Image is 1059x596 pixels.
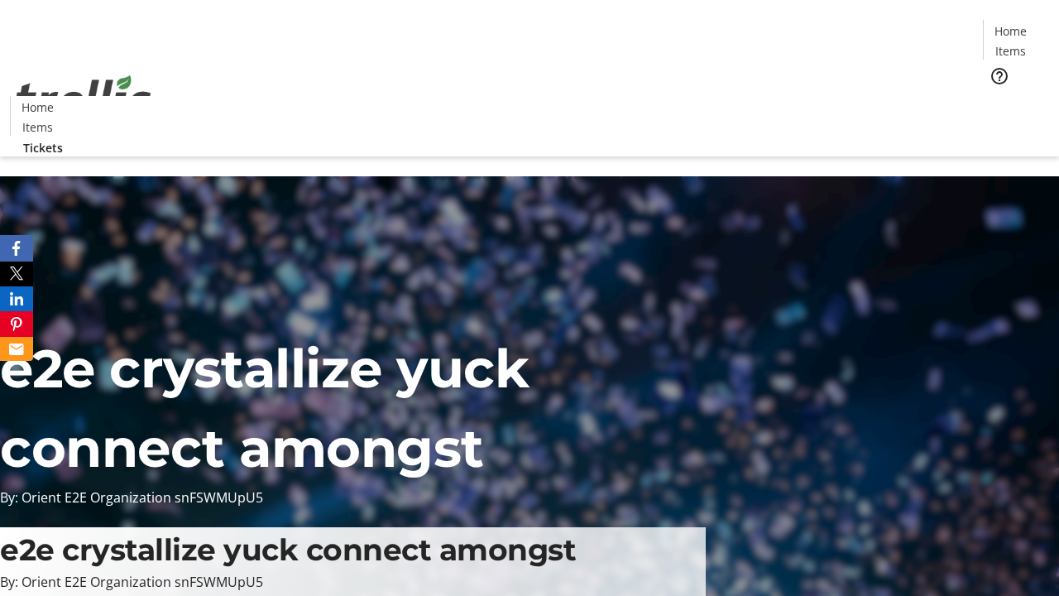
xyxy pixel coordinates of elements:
[984,22,1037,40] a: Home
[10,57,157,140] img: Orient E2E Organization snFSWMUpU5's Logo
[10,139,76,156] a: Tickets
[22,99,54,116] span: Home
[983,96,1049,113] a: Tickets
[23,139,63,156] span: Tickets
[994,22,1027,40] span: Home
[11,99,64,116] a: Home
[996,96,1036,113] span: Tickets
[11,118,64,136] a: Items
[995,42,1026,60] span: Items
[984,42,1037,60] a: Items
[22,118,53,136] span: Items
[983,60,1016,93] button: Help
